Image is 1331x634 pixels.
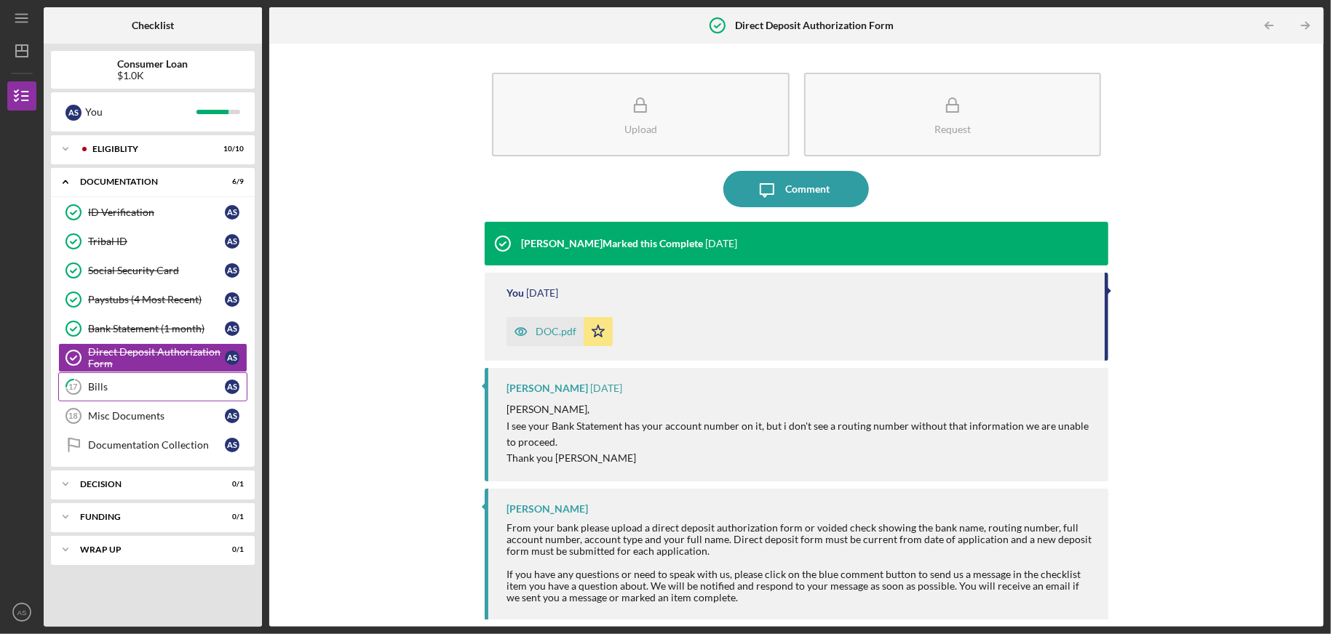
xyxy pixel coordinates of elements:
div: ID Verification [88,206,225,218]
time: 2025-08-25 18:07 [526,287,558,299]
div: Bank Statement (1 month) [88,323,225,334]
div: [PERSON_NAME] [506,503,588,515]
div: 10 / 10 [218,145,244,153]
div: A S [225,380,239,394]
div: 6 / 9 [218,177,244,186]
div: Misc Documents [88,410,225,422]
time: 2025-08-25 18:45 [705,238,737,249]
a: 18Misc DocumentsAS [58,401,247,430]
div: Direct Deposit Authorization Form [88,346,225,369]
a: Paystubs (4 Most Recent)AS [58,285,247,314]
a: ID VerificationAS [58,198,247,227]
div: A S [225,409,239,423]
div: From your bank please upload a direct deposit authorization form or voided check showing the bank... [506,522,1094,557]
div: [PERSON_NAME] [506,382,588,394]
div: Decision [80,480,207,489]
div: A S [225,263,239,278]
div: Bills [88,381,225,393]
div: Tribal ID [88,236,225,247]
div: 0 / 1 [218,480,244,489]
div: Documentation Collection [88,439,225,451]
div: $1.0K [118,70,188,81]
div: A S [225,321,239,336]
button: Upload [492,73,790,156]
button: AS [7,598,36,627]
div: A S [225,350,239,365]
div: Wrap up [80,545,207,554]
p: [PERSON_NAME], [506,401,1094,417]
a: Documentation CollectionAS [58,430,247,460]
button: Comment [723,171,869,207]
div: [PERSON_NAME] Marked this Complete [521,238,703,249]
a: Direct Deposit Authorization FormAS [58,343,247,372]
b: Checklist [132,20,174,31]
tspan: 18 [68,412,77,420]
div: A S [225,234,239,249]
text: AS [17,609,27,617]
div: 0 / 1 [218,513,244,521]
div: Eligiblity [92,145,207,153]
a: Bank Statement (1 month)AS [58,314,247,343]
a: Tribal IDAS [58,227,247,256]
a: Social Security CardAS [58,256,247,285]
div: If you have any questions or need to speak with us, please click on the blue comment button to se... [506,569,1094,603]
div: Paystubs (4 Most Recent) [88,294,225,305]
div: DOC.pdf [536,326,576,337]
div: Social Security Card [88,265,225,276]
a: 17BillsAS [58,372,247,401]
button: DOC.pdf [506,317,613,346]
div: Comment [785,171,830,207]
div: Documentation [80,177,207,186]
div: 0 / 1 [218,545,244,554]
b: Direct Deposit Authorization Form [736,20,894,31]
div: A S [225,292,239,307]
div: Upload [624,124,657,135]
time: 2025-08-25 16:08 [590,382,622,394]
button: Request [804,73,1102,156]
div: A S [225,205,239,220]
div: A S [225,438,239,452]
tspan: 17 [69,382,79,392]
div: Request [934,124,971,135]
p: I see your Bank Statement has your account number on it, but i don't see a routing number without... [506,418,1094,451]
p: Thank you [PERSON_NAME] [506,450,1094,466]
div: Funding [80,513,207,521]
div: You [85,100,196,124]
div: You [506,287,524,299]
b: Consumer Loan [118,58,188,70]
div: A S [65,105,82,121]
